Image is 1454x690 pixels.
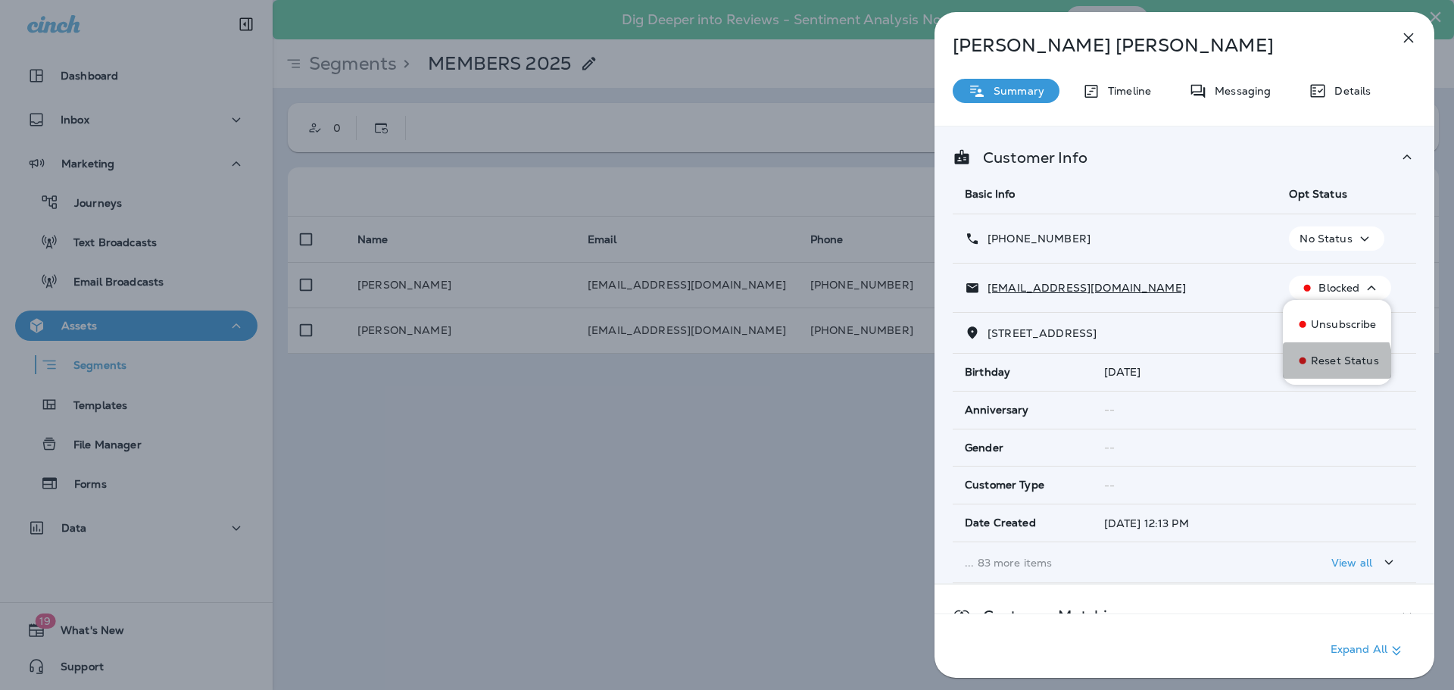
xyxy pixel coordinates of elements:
[971,610,1126,622] p: Customer Matching
[1104,365,1141,379] span: [DATE]
[965,517,1036,529] span: Date Created
[1327,85,1371,97] p: Details
[1289,187,1346,201] span: Opt Status
[980,282,1186,294] p: [EMAIL_ADDRESS][DOMAIN_NAME]
[965,557,1265,569] p: ... 83 more items
[1283,342,1391,379] button: Reset Status
[1104,403,1115,417] span: --
[1325,548,1404,576] button: View all
[1300,233,1352,245] p: No Status
[1331,557,1372,569] p: View all
[1104,479,1115,492] span: --
[965,404,1029,417] span: Anniversary
[1100,85,1151,97] p: Timeline
[1311,318,1377,330] p: Unsubscribe
[1331,642,1406,660] p: Expand All
[1104,441,1115,454] span: --
[1325,637,1412,664] button: Expand All
[953,35,1366,56] p: [PERSON_NAME] [PERSON_NAME]
[1289,226,1384,251] button: No Status
[965,442,1003,454] span: Gender
[980,233,1090,245] p: [PHONE_NUMBER]
[1104,517,1189,530] span: [DATE] 12:13 PM
[1289,276,1391,300] button: Blocked
[965,187,1015,201] span: Basic Info
[988,326,1097,340] span: [STREET_ADDRESS]
[1318,282,1359,294] p: Blocked
[1283,306,1391,342] button: Unsubscribe
[1311,354,1379,367] p: Reset Status
[965,366,1010,379] span: Birthday
[986,85,1044,97] p: Summary
[971,151,1087,164] p: Customer Info
[1207,85,1271,97] p: Messaging
[965,479,1044,492] span: Customer Type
